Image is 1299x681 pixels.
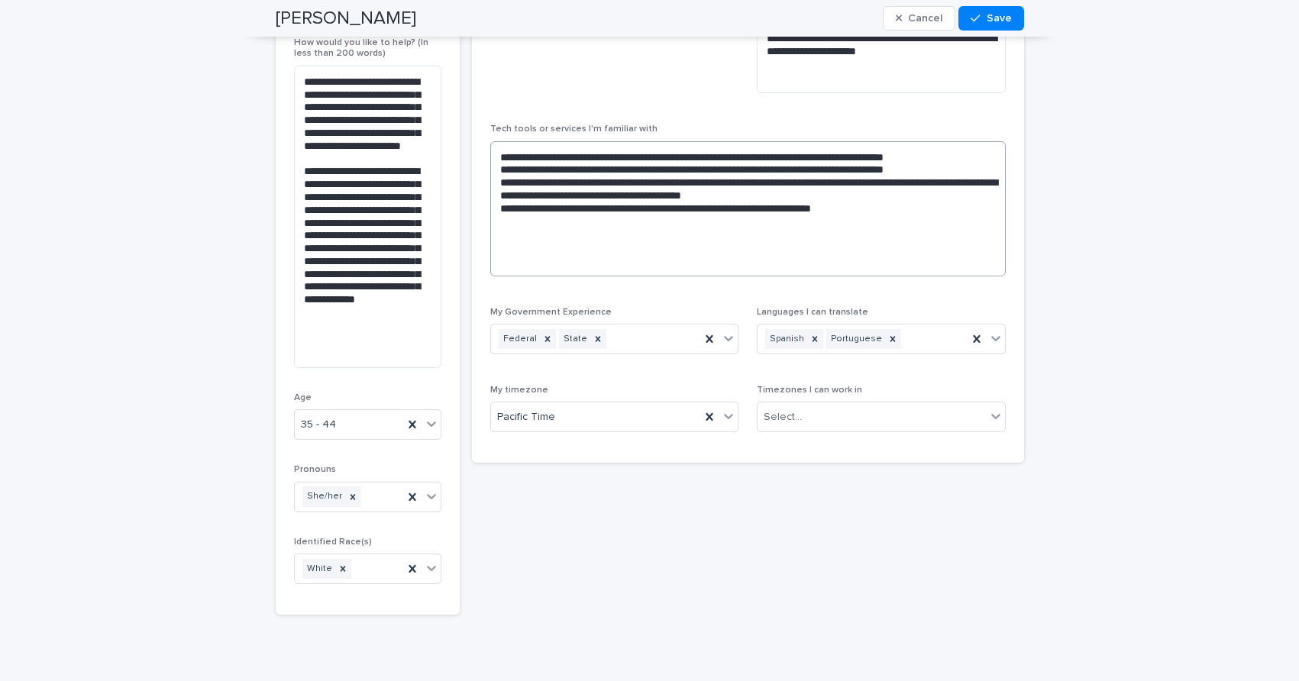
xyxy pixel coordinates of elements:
div: State [559,329,590,350]
span: Pacific Time [497,409,555,425]
span: Timezones I can work in [757,386,862,395]
span: Identified Race(s) [294,537,372,547]
span: 35 - 44 [301,417,336,433]
div: Portuguese [826,329,884,350]
h2: [PERSON_NAME] [276,8,416,30]
button: Cancel [883,6,956,31]
div: Select... [764,409,802,425]
span: Cancel [908,13,942,24]
span: Languages I can translate [757,308,868,317]
div: Federal [499,329,539,350]
button: Save [958,6,1023,31]
div: Spanish [765,329,806,350]
div: She/her [302,486,344,507]
span: My timezone [490,386,548,395]
span: Age [294,393,312,402]
span: Save [987,13,1012,24]
span: Pronouns [294,465,336,474]
span: Tech tools or services I'm familiar with [490,124,658,134]
span: My Government Experience [490,308,612,317]
div: White [302,559,334,579]
span: How would you like to help? (In less than 200 words) [294,38,428,58]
